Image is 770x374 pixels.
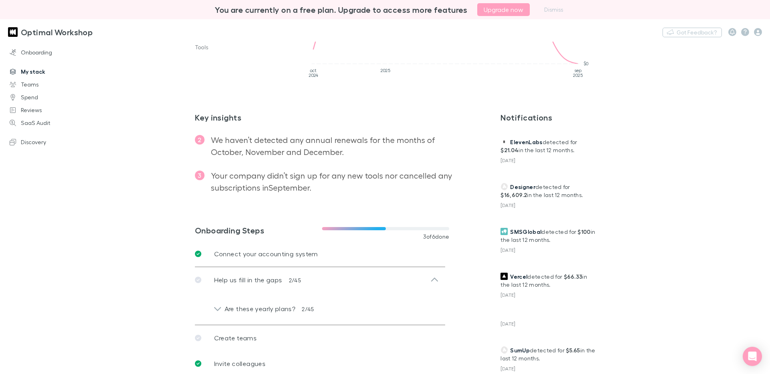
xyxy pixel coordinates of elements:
[308,72,318,78] tspan: 2024
[743,347,762,366] div: Open Intercom Messenger
[564,273,583,280] strong: $66.33
[289,277,301,284] span: 2 / 45
[500,183,535,190] a: Designer
[218,304,295,314] p: Are these yearly plans?
[195,44,295,50] span: Tools
[2,91,102,104] a: Spend
[500,139,542,145] a: ElevenLabs
[211,135,435,157] span: We haven’t detected any annual renewals for the months of October, November and December .
[573,72,583,78] tspan: 2025
[500,228,508,235] img: SMSGlobal's Logo
[500,154,596,164] div: [DATE]
[214,359,265,368] p: Invite colleagues
[510,139,542,145] span: ElevenLabs
[2,117,102,129] a: SaaS Audit
[3,22,97,42] a: Optimal Workshop
[584,61,588,66] tspan: $0
[500,273,508,280] img: Vercel's Logo
[663,28,722,37] button: Got Feedback?
[500,273,596,289] p: detected for in the last 12 months.
[539,5,568,14] button: Dismiss
[8,27,18,37] img: Optimal Workshop's Logo
[500,183,508,190] img: Designer's Logo
[500,273,527,280] a: Vercel
[500,228,596,244] p: detected for in the last 12 months.
[2,104,102,117] a: Reviews
[500,147,519,153] strong: $21.04
[2,78,102,91] a: Teams
[500,138,508,145] img: ElevenLabs's Logo
[500,113,602,122] h3: Notifications
[21,27,93,37] h3: Optimal Workshop
[195,113,462,122] h2: Key insights
[577,228,590,235] strong: $100
[510,183,535,190] span: Designer
[214,275,282,285] p: Help us fill in the gaps
[566,347,580,354] strong: $5.65
[2,46,102,59] a: Onboarding
[423,233,450,240] span: 3 of 6 done
[195,225,322,235] h3: Onboarding Steps
[381,68,390,73] tspan: 2025
[510,273,527,280] span: Vercel
[214,249,318,259] p: Connect your accounting system
[500,138,596,154] p: detected for in the last 12 months.
[195,171,205,180] span: 3
[500,289,596,298] div: [DATE]
[500,362,596,372] div: [DATE]
[500,183,596,199] p: detected for in the last 12 months.
[195,135,205,145] span: 2
[500,346,596,362] p: detected for in the last 12 months.
[500,346,508,354] img: SumUp's Logo
[500,199,596,209] div: [DATE]
[211,171,452,192] span: Your company didn’t sign up for any new tools nor cancelled any subscriptions in September .
[302,306,314,312] span: 2 / 45
[574,68,581,73] tspan: sep
[500,228,541,235] a: SMSGlobal
[2,65,102,78] a: My stack
[214,333,257,343] p: Create teams
[212,296,439,322] div: Are these yearly plans?2/45
[510,347,530,354] span: SumUp
[188,241,456,267] a: Connect your accounting system
[215,5,468,14] h3: You are currently on a free plan. Upgrade to access more features
[188,325,456,351] a: Create teams
[2,136,102,149] a: Discovery
[310,68,316,73] tspan: oct
[500,244,596,253] div: [DATE]
[500,318,596,327] div: [DATE]
[188,267,445,293] div: Help us fill in the gaps2/45
[477,3,530,16] button: Upgrade now
[500,347,530,354] a: SumUp
[510,228,541,235] span: SMSGlobal
[500,191,527,198] strong: $16,609.2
